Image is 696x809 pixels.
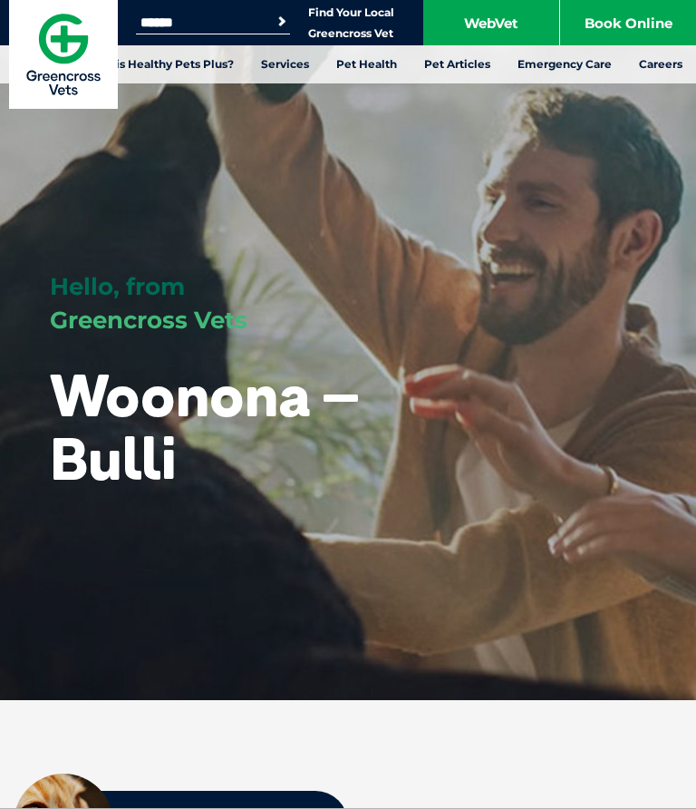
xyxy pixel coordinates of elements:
[411,45,504,83] a: Pet Articles
[50,364,403,492] h1: Woonona – Bulli
[247,45,323,83] a: Services
[308,5,394,41] a: Find Your Local Greencross Vet
[50,272,185,301] span: Hello, from
[323,45,411,83] a: Pet Health
[504,45,625,83] a: Emergency Care
[625,45,696,83] a: Careers
[50,306,247,335] span: Greencross Vets
[69,45,247,83] a: What is Healthy Pets Plus?
[273,13,291,31] button: Search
